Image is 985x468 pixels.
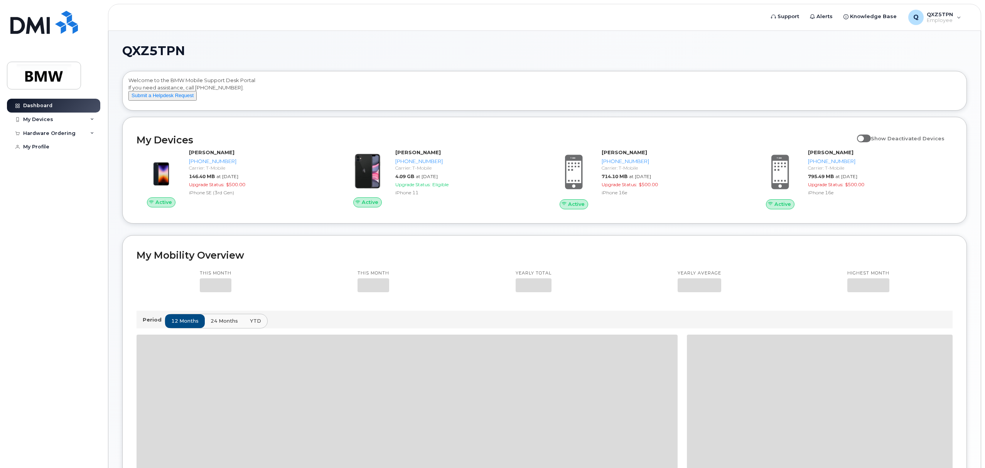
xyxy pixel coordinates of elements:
[602,149,647,155] strong: [PERSON_NAME]
[602,189,743,196] div: iPhone 16e
[395,158,537,165] div: [PHONE_NUMBER]
[847,270,889,276] p: Highest month
[137,134,853,146] h2: My Devices
[358,270,389,276] p: This month
[639,182,658,187] span: $500.00
[250,317,261,325] span: YTD
[602,165,743,171] div: Carrier: T-Mobile
[189,158,331,165] div: [PHONE_NUMBER]
[122,45,185,57] span: QXZ5TPN
[845,182,864,187] span: $500.00
[349,153,386,190] img: iPhone_11.jpg
[155,199,172,206] span: Active
[395,189,537,196] div: iPhone 11
[808,173,834,179] span: 795.49 MB
[216,173,238,179] span: at [DATE]
[137,149,334,207] a: Active[PERSON_NAME][PHONE_NUMBER]Carrier: T-Mobile146.40 MBat [DATE]Upgrade Status:$500.00iPhone ...
[871,135,945,141] span: Show Deactivated Devices
[189,173,215,179] span: 146.40 MB
[137,249,953,261] h2: My Mobility Overview
[416,173,438,179] span: at [DATE]
[226,182,245,187] span: $500.00
[128,91,197,101] button: Submit a Helpdesk Request
[602,158,743,165] div: [PHONE_NUMBER]
[835,173,857,179] span: at [DATE]
[756,149,953,209] a: Active[PERSON_NAME][PHONE_NUMBER]Carrier: T-Mobile795.49 MBat [DATE]Upgrade Status:$500.00iPhone 16e
[808,165,950,171] div: Carrier: T-Mobile
[808,189,950,196] div: iPhone 16e
[128,77,961,108] div: Welcome to the BMW Mobile Support Desk Portal If you need assistance, call [PHONE_NUMBER].
[343,149,540,207] a: Active[PERSON_NAME][PHONE_NUMBER]Carrier: T-Mobile4.09 GBat [DATE]Upgrade Status:EligibleiPhone 11
[516,270,552,276] p: Yearly total
[143,153,180,190] img: image20231002-3703462-1angbar.jpeg
[549,149,746,209] a: Active[PERSON_NAME][PHONE_NUMBER]Carrier: T-Mobile714.10 MBat [DATE]Upgrade Status:$500.00iPhone 16e
[432,182,449,187] span: Eligible
[808,158,950,165] div: [PHONE_NUMBER]
[568,200,585,208] span: Active
[189,149,234,155] strong: [PERSON_NAME]
[774,200,791,208] span: Active
[602,173,627,179] span: 714.10 MB
[189,182,224,187] span: Upgrade Status:
[602,182,637,187] span: Upgrade Status:
[629,173,651,179] span: at [DATE]
[189,165,331,171] div: Carrier: T-Mobile
[362,199,378,206] span: Active
[189,189,331,196] div: iPhone SE (3rd Gen)
[808,149,853,155] strong: [PERSON_NAME]
[395,165,537,171] div: Carrier: T-Mobile
[395,182,431,187] span: Upgrade Status:
[808,182,843,187] span: Upgrade Status:
[395,149,441,155] strong: [PERSON_NAME]
[128,92,197,98] a: Submit a Helpdesk Request
[143,316,165,323] p: Period
[857,131,863,137] input: Show Deactivated Devices
[200,270,231,276] p: This month
[395,173,414,179] span: 4.09 GB
[678,270,721,276] p: Yearly average
[211,317,238,325] span: 24 months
